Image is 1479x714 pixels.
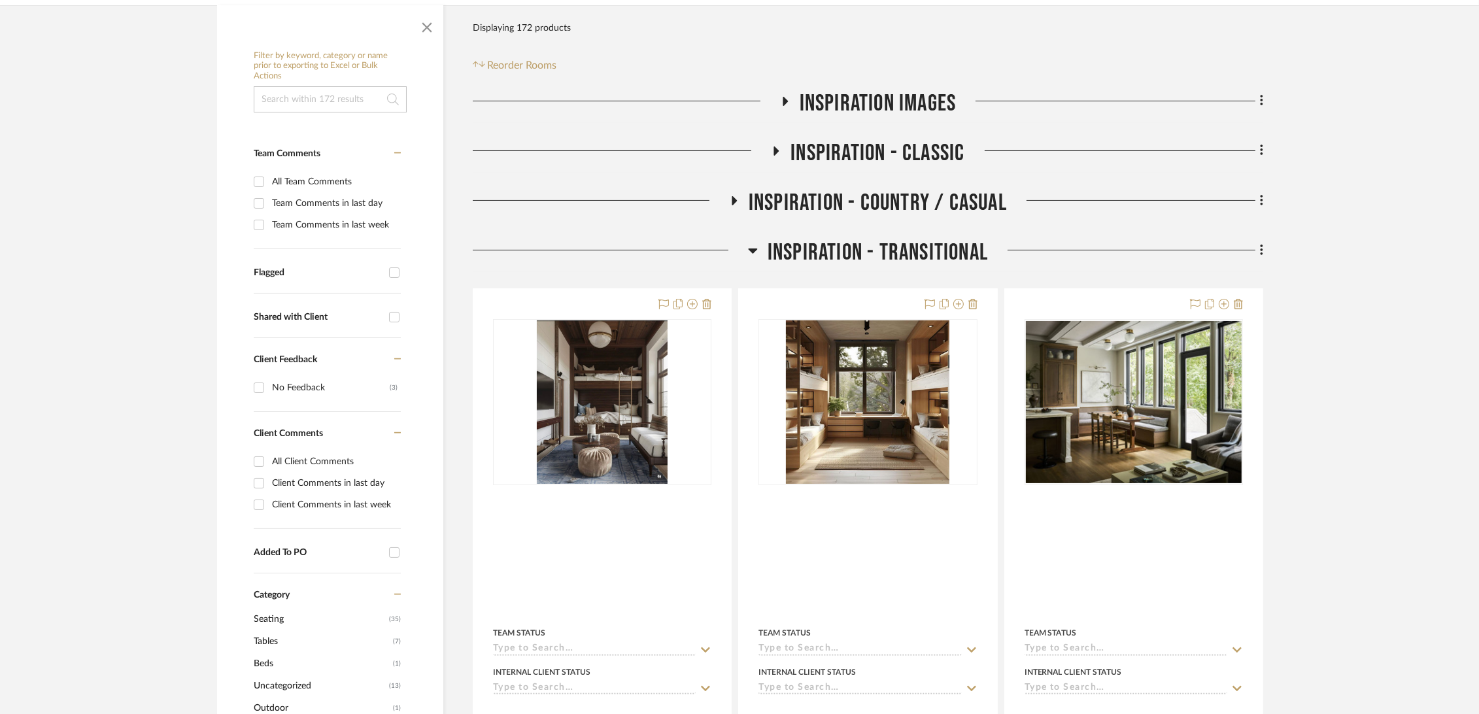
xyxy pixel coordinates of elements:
span: (7) [393,631,401,652]
img: null [537,320,668,484]
img: null [1026,321,1242,483]
input: Type to Search… [758,643,961,656]
span: (13) [389,675,401,696]
div: Team Status [1025,627,1077,639]
span: Inspiration - Country / Casual [749,189,1007,217]
input: Type to Search… [493,683,696,695]
input: Type to Search… [758,683,961,695]
div: Team Comments in last week [272,214,398,235]
div: Shared with Client [254,312,382,323]
div: Flagged [254,267,382,279]
div: Client Comments in last day [272,473,398,494]
span: Tables [254,630,390,653]
div: Team Status [493,627,545,639]
span: Reorder Rooms [488,58,557,73]
div: All Team Comments [272,171,398,192]
div: No Feedback [272,377,390,398]
h6: Filter by keyword, category or name prior to exporting to Excel or Bulk Actions [254,51,407,82]
span: (35) [389,609,401,630]
span: Inspiration Images [800,90,957,118]
input: Type to Search… [493,643,696,656]
span: Seating [254,608,386,630]
span: Uncategorized [254,675,386,697]
div: (3) [390,377,398,398]
div: Added To PO [254,547,382,558]
span: Team Comments [254,149,320,158]
span: Beds [254,653,390,675]
div: Internal Client Status [493,666,590,678]
span: Inspiration - Transitional [768,239,988,267]
div: Internal Client Status [758,666,856,678]
div: Internal Client Status [1025,666,1122,678]
span: Client Feedback [254,355,317,364]
button: Close [414,12,440,38]
input: Search within 172 results [254,86,407,112]
input: Type to Search… [1025,643,1227,656]
span: Category [254,590,290,601]
div: Team Comments in last day [272,193,398,214]
img: null [786,320,949,484]
input: Type to Search… [1025,683,1227,695]
button: Reorder Rooms [473,58,557,73]
div: Client Comments in last week [272,494,398,515]
span: Client Comments [254,429,323,438]
div: Displaying 172 products [473,15,571,41]
div: Team Status [758,627,811,639]
div: All Client Comments [272,451,398,472]
span: (1) [393,653,401,674]
span: Inspiration - Classic [790,139,964,167]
